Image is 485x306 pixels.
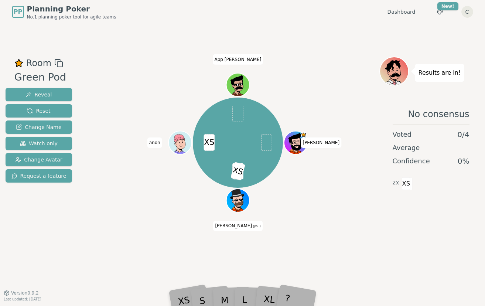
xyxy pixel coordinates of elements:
span: Click to change your name [147,137,162,148]
button: Click to change your avatar [227,190,249,211]
span: Average [393,143,420,153]
span: Click to change your name [301,137,341,148]
span: Change Avatar [15,156,62,163]
span: XS [402,177,410,190]
span: 0 / 4 [457,129,469,140]
span: No consensus [408,108,469,120]
button: Reset [6,104,72,118]
button: New! [433,5,447,18]
span: Planning Poker [27,4,116,14]
a: Dashboard [387,8,416,16]
span: Request a feature [11,172,66,180]
span: Barry is the host [301,132,307,137]
button: Watch only [6,137,72,150]
span: 0 % [458,156,469,166]
span: Last updated: [DATE] [4,297,41,301]
span: Version 0.9.2 [11,290,39,296]
span: Confidence [393,156,430,166]
span: Reset [27,107,50,115]
span: XS [204,135,215,151]
span: Click to change your name [213,221,262,231]
span: (you) [252,225,261,228]
span: Room [26,57,51,70]
button: Remove as favourite [14,57,23,70]
span: 2 x [393,179,399,187]
span: S [232,163,243,180]
div: New! [437,2,458,10]
button: Change Avatar [6,153,72,166]
span: Watch only [20,140,58,147]
span: Click to change your name [213,54,263,65]
a: PPPlanning PokerNo.1 planning poker tool for agile teams [12,4,116,20]
span: PP [14,7,22,16]
span: No.1 planning poker tool for agile teams [27,14,116,20]
button: Version0.9.2 [4,290,39,296]
button: Request a feature [6,169,72,183]
button: C [461,6,473,18]
p: Results are in! [419,68,461,78]
span: Reveal [25,91,52,98]
span: Change Name [16,123,61,131]
div: Green Pod [14,70,66,85]
span: XS [230,162,245,180]
button: Reveal [6,88,72,101]
span: Voted [393,129,412,140]
button: Change Name [6,120,72,134]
